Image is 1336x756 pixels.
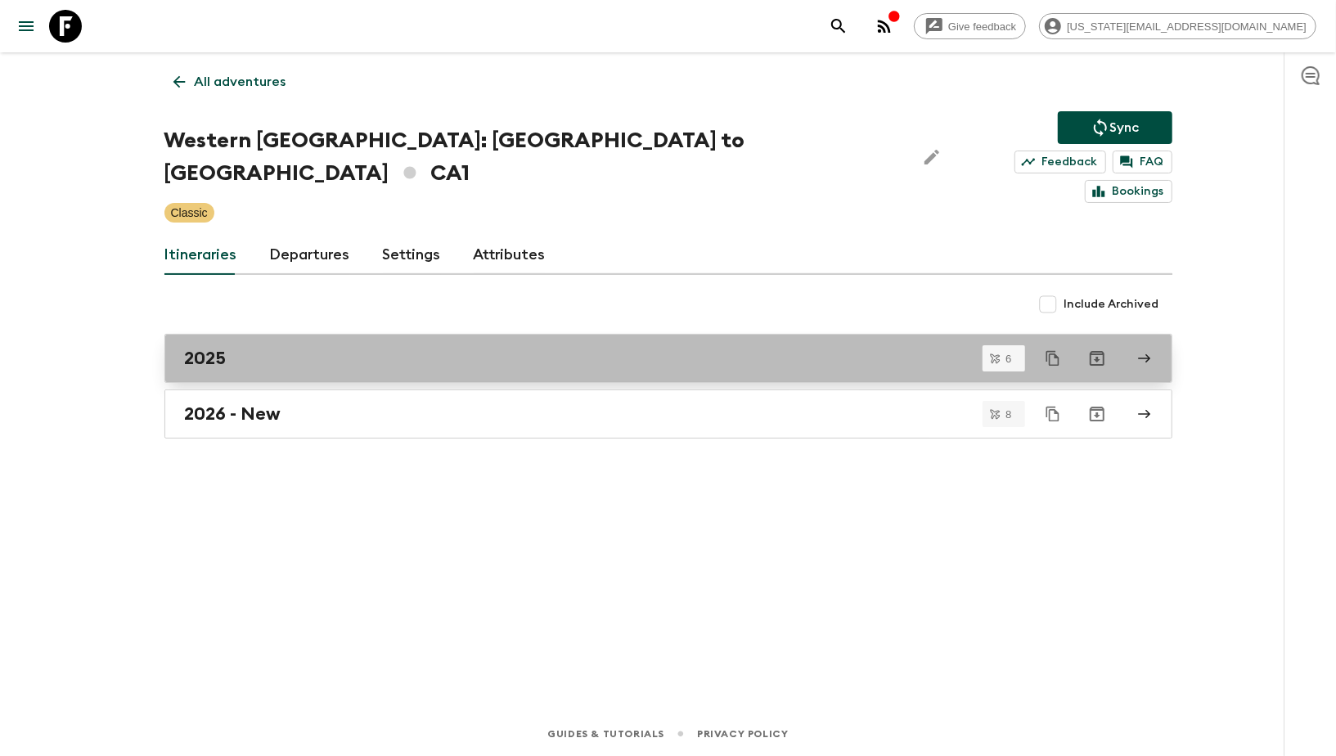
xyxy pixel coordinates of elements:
[164,65,295,98] a: All adventures
[1058,20,1316,33] span: [US_STATE][EMAIL_ADDRESS][DOMAIN_NAME]
[1014,151,1106,173] a: Feedback
[1038,344,1068,373] button: Duplicate
[1038,399,1068,429] button: Duplicate
[1113,151,1172,173] a: FAQ
[1064,296,1159,313] span: Include Archived
[195,72,286,92] p: All adventures
[10,10,43,43] button: menu
[185,348,227,369] h2: 2025
[1039,13,1316,39] div: [US_STATE][EMAIL_ADDRESS][DOMAIN_NAME]
[1081,398,1113,430] button: Archive
[383,236,441,275] a: Settings
[822,10,855,43] button: search adventures
[697,725,788,743] a: Privacy Policy
[164,334,1172,383] a: 2025
[1081,342,1113,375] button: Archive
[164,389,1172,439] a: 2026 - New
[171,205,208,221] p: Classic
[164,124,902,190] h1: Western [GEOGRAPHIC_DATA]: [GEOGRAPHIC_DATA] to [GEOGRAPHIC_DATA] CA1
[1058,111,1172,144] button: Sync adventure departures to the booking engine
[270,236,350,275] a: Departures
[185,403,281,425] h2: 2026 - New
[1110,118,1140,137] p: Sync
[996,409,1021,420] span: 8
[996,353,1021,364] span: 6
[939,20,1025,33] span: Give feedback
[915,124,948,190] button: Edit Adventure Title
[547,725,664,743] a: Guides & Tutorials
[474,236,546,275] a: Attributes
[1085,180,1172,203] a: Bookings
[914,13,1026,39] a: Give feedback
[164,236,237,275] a: Itineraries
